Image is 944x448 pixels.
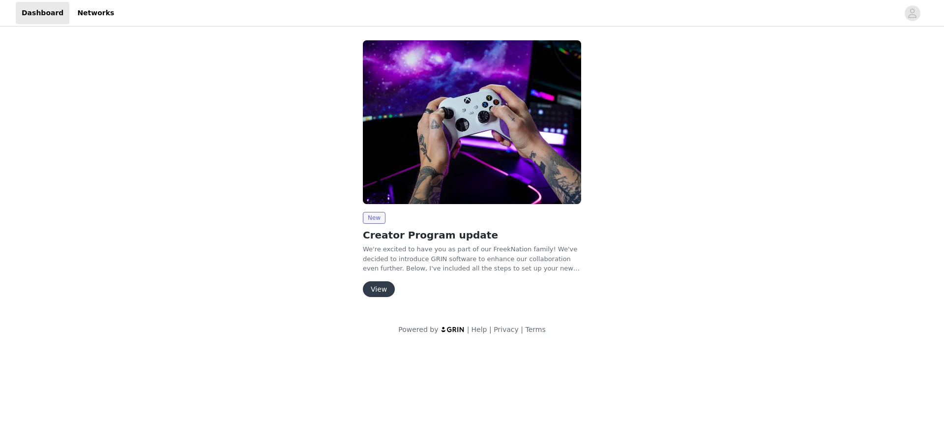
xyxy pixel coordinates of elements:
a: Help [472,326,487,333]
span: | [521,326,523,333]
img: logo [441,326,465,332]
a: Networks [71,2,120,24]
span: | [467,326,470,333]
a: Privacy [494,326,519,333]
span: | [489,326,492,333]
span: New [363,212,385,224]
img: KontrolFreek (NA) [363,40,581,204]
a: Terms [525,326,545,333]
span: Powered by [398,326,438,333]
div: avatar [908,5,917,21]
button: View [363,281,395,297]
h2: Creator Program update [363,228,581,242]
a: Dashboard [16,2,69,24]
p: We're excited to have you as part of our FreekNation family! We've decided to introduce GRIN soft... [363,244,581,273]
a: View [363,286,395,293]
